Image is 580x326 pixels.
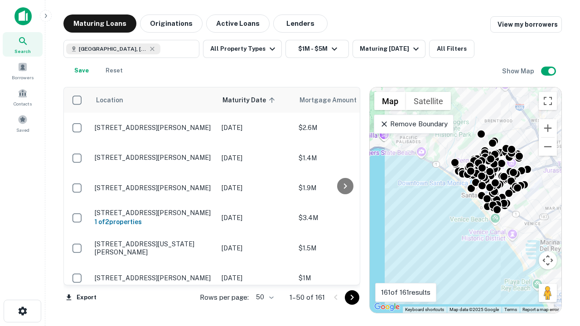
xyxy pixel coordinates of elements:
[3,111,43,135] a: Saved
[522,307,559,312] a: Report a map error
[63,291,99,304] button: Export
[79,45,147,53] span: [GEOGRAPHIC_DATA], [GEOGRAPHIC_DATA], [GEOGRAPHIC_DATA]
[300,95,368,105] span: Mortgage Amount
[95,240,213,256] p: [STREET_ADDRESS][US_STATE][PERSON_NAME]
[353,40,425,58] button: Maturing [DATE]
[299,183,389,193] p: $1.9M
[95,217,213,227] h6: 1 of 2 properties
[222,213,290,223] p: [DATE]
[381,287,430,298] p: 161 of 161 results
[206,14,270,33] button: Active Loans
[222,243,290,253] p: [DATE]
[200,292,249,303] p: Rows per page:
[299,273,389,283] p: $1M
[504,307,517,312] a: Terms (opens in new tab)
[502,66,536,76] h6: Show Map
[380,119,447,129] p: Remove Boundary
[299,153,389,163] p: $1.4M
[405,307,444,313] button: Keyboard shortcuts
[95,209,213,217] p: [STREET_ADDRESS][PERSON_NAME]
[539,92,557,110] button: Toggle fullscreen view
[273,14,328,33] button: Lenders
[294,87,394,113] th: Mortgage Amount
[95,124,213,132] p: [STREET_ADDRESS][PERSON_NAME]
[429,40,474,58] button: All Filters
[12,74,34,81] span: Borrowers
[222,95,278,105] span: Maturity Date
[299,213,389,223] p: $3.4M
[140,14,203,33] button: Originations
[222,153,290,163] p: [DATE]
[299,123,389,133] p: $2.6M
[535,225,580,268] iframe: Chat Widget
[67,62,96,80] button: Save your search to get updates of matches that match your search criteria.
[222,273,290,283] p: [DATE]
[203,40,282,58] button: All Property Types
[345,290,359,305] button: Go to next page
[370,87,561,313] div: 0 0
[490,16,562,33] a: View my borrowers
[16,126,29,134] span: Saved
[539,138,557,156] button: Zoom out
[14,100,32,107] span: Contacts
[3,32,43,57] a: Search
[374,92,406,110] button: Show street map
[3,58,43,83] a: Borrowers
[14,48,31,55] span: Search
[290,292,325,303] p: 1–50 of 161
[90,87,217,113] th: Location
[217,87,294,113] th: Maturity Date
[539,284,557,302] button: Drag Pegman onto the map to open Street View
[100,62,129,80] button: Reset
[63,14,136,33] button: Maturing Loans
[539,119,557,137] button: Zoom in
[372,301,402,313] a: Open this area in Google Maps (opens a new window)
[222,183,290,193] p: [DATE]
[95,153,213,162] p: [STREET_ADDRESS][PERSON_NAME]
[299,243,389,253] p: $1.5M
[222,123,290,133] p: [DATE]
[406,92,451,110] button: Show satellite imagery
[95,184,213,192] p: [STREET_ADDRESS][PERSON_NAME]
[96,95,123,105] span: Location
[14,7,32,25] img: capitalize-icon.png
[95,274,213,282] p: [STREET_ADDRESS][PERSON_NAME]
[449,307,499,312] span: Map data ©2025 Google
[372,301,402,313] img: Google
[3,85,43,109] a: Contacts
[252,291,275,304] div: 50
[360,43,421,54] div: Maturing [DATE]
[285,40,349,58] button: $1M - $5M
